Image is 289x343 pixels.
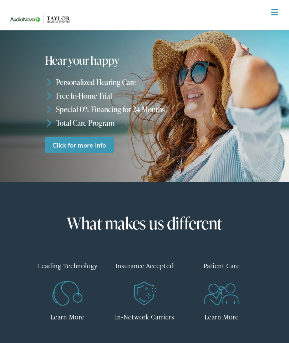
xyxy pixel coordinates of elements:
a: Insurance Accepted [111,255,178,298]
a: Learn More [50,312,85,321]
div: Leading Technology [34,255,101,276]
div: Patient Care [188,255,255,276]
li: Personalized Hearing Care [45,75,247,89]
li: Special 0% Financing for 24 Months [45,103,247,116]
a: Patient Care [188,255,255,298]
a: Leading Technology [34,255,101,298]
div: Insurance Accepted [111,255,178,276]
a: In-Network Carriers [115,312,174,321]
a: Click for more Info [45,136,114,153]
h1: Hear your happy [45,54,159,66]
h2: What makes us different [34,214,255,232]
a: Learn More [204,312,239,321]
li: Free In-Home Trial [45,89,247,103]
li: Total Care Program [45,116,247,130]
a: What We Offer [11,29,283,51]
